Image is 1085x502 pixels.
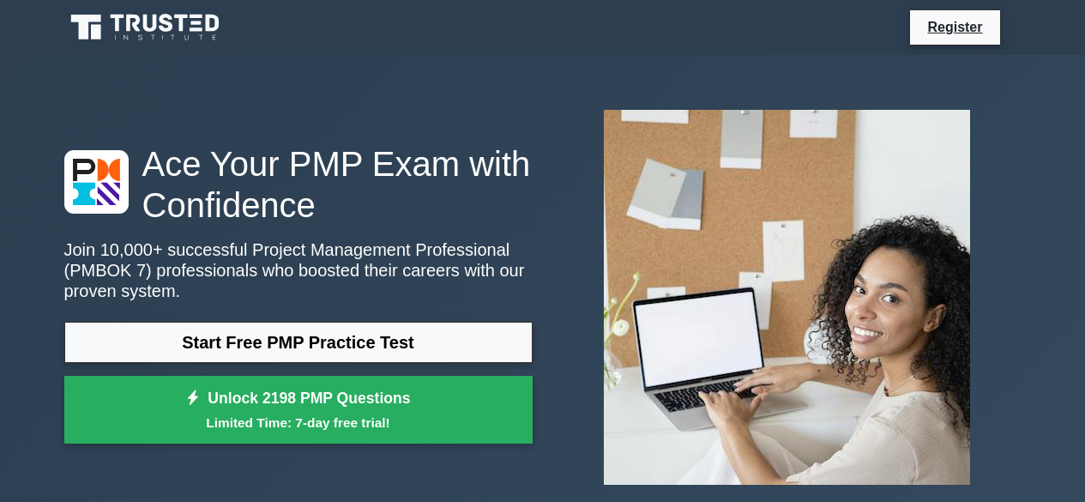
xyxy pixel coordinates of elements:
[917,16,992,38] a: Register
[86,413,511,432] small: Limited Time: 7-day free trial!
[64,239,533,301] p: Join 10,000+ successful Project Management Professional (PMBOK 7) professionals who boosted their...
[64,322,533,363] a: Start Free PMP Practice Test
[64,143,533,226] h1: Ace Your PMP Exam with Confidence
[64,376,533,445] a: Unlock 2198 PMP QuestionsLimited Time: 7-day free trial!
